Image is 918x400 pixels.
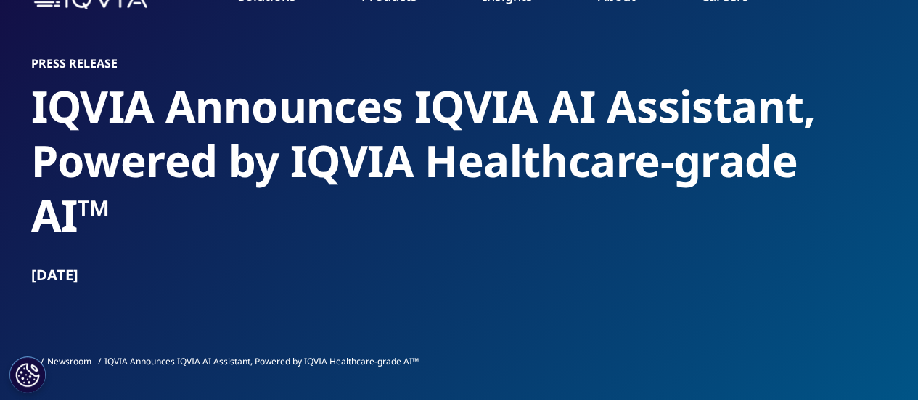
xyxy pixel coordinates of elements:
[9,356,46,393] button: Cookies Settings
[104,355,419,367] span: IQVIA Announces IQVIA AI Assistant, Powered by IQVIA Healthcare-grade AI™
[31,56,888,70] h1: Press Release
[47,355,91,367] a: Newsroom
[31,79,888,242] h2: IQVIA Announces IQVIA AI Assistant, Powered by IQVIA Healthcare-grade AI™
[31,265,888,285] div: [DATE]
